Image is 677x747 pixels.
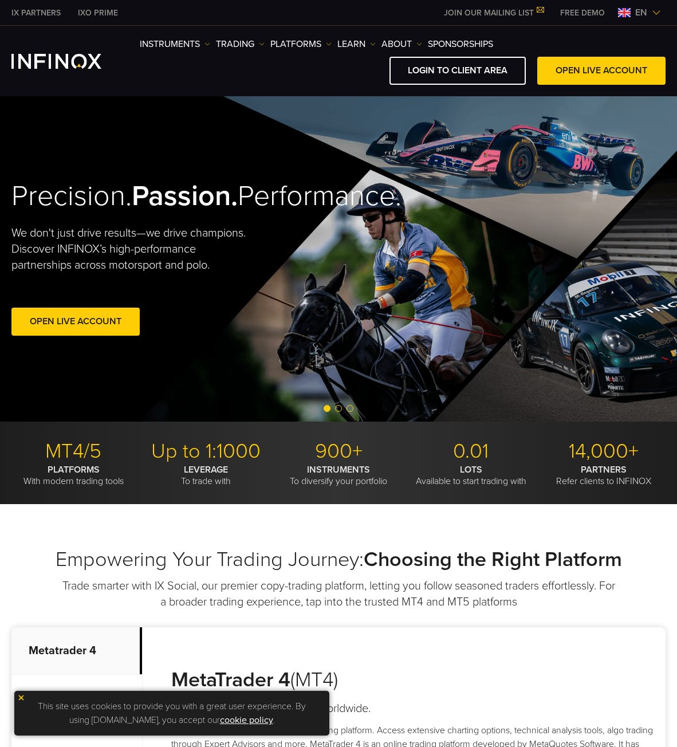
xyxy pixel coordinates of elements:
a: Open Live Account [11,308,140,336]
a: TRADING [216,37,265,51]
p: MT4/5 [11,439,135,464]
strong: LEVERAGE [184,464,228,475]
strong: INSTRUMENTS [307,464,370,475]
span: Go to slide 1 [324,405,330,412]
a: INFINOX [3,7,69,19]
span: Go to slide 3 [347,405,353,412]
h4: Popular amongst retail traders worldwide. [171,701,660,717]
p: 0.01 [409,439,533,464]
a: OPEN LIVE ACCOUNT [537,57,666,85]
p: Trade smarter with IX Social, our premier copy-trading platform, letting you follow seasoned trad... [61,578,616,610]
p: 900+ [277,439,400,464]
p: To trade with [144,464,267,487]
strong: MetaTrader 4 [171,667,290,692]
h2: Precision. Performance. [11,179,306,214]
a: ABOUT [381,37,422,51]
a: JOIN OUR MAILING LIST [435,8,552,18]
strong: Choosing the Right Platform [364,547,622,572]
span: en [631,6,652,19]
p: This site uses cookies to provide you with a great user experience. By using [DOMAIN_NAME], you a... [20,697,324,730]
a: INFINOX [69,7,127,19]
a: cookie policy [220,714,273,726]
strong: Passion. [132,179,238,213]
p: Metatrader 4 [11,627,142,675]
strong: LOTS [460,464,482,475]
p: Metatrader 5 [11,675,142,722]
span: Go to slide 2 [335,405,342,412]
h3: (MT4) [171,667,660,693]
h2: Empowering Your Trading Journey: [11,547,666,572]
p: 14,000+ [542,439,666,464]
p: Available to start trading with [409,464,533,487]
p: Up to 1:1000 [144,439,267,464]
a: SPONSORSHIPS [428,37,493,51]
a: INFINOX Logo [11,54,128,69]
p: We don't just drive results—we drive champions. Discover INFINOX’s high-performance partnerships ... [11,225,247,273]
a: LOGIN TO CLIENT AREA [389,57,526,85]
a: Learn [337,37,376,51]
p: With modern trading tools [11,464,135,487]
strong: PARTNERS [581,464,627,475]
a: Instruments [140,37,210,51]
a: PLATFORMS [270,37,332,51]
img: yellow close icon [17,694,25,702]
p: Refer clients to INFINOX [542,464,666,487]
a: INFINOX MENU [552,7,613,19]
p: To diversify your portfolio [277,464,400,487]
strong: PLATFORMS [48,464,100,475]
